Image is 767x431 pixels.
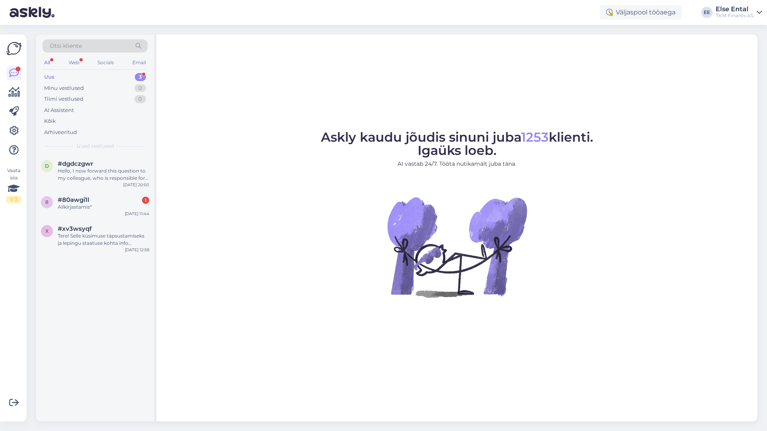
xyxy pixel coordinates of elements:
[701,7,712,18] div: EE
[134,95,146,103] div: 0
[44,117,56,125] div: Kõik
[43,57,52,68] div: All
[44,84,84,92] div: Minu vestlused
[600,5,682,20] div: Väljaspool tööaega
[385,175,529,319] img: No Chat active
[6,196,21,203] div: 1 / 3
[77,142,114,150] span: Uued vestlused
[58,232,149,247] div: Tere! Selle küsimuse täpsustamiseks ja lepingu staatuse kohta info saamiseks palume Teil saata pä...
[44,73,55,81] div: Uus
[521,129,549,145] span: 1253
[321,129,593,158] span: Askly kaudu jõudis sinuni juba klienti. Igaüks loeb.
[50,42,82,50] span: Otsi kliente
[123,182,149,188] div: [DATE] 20:05
[44,128,77,136] div: Arhiveeritud
[58,203,149,211] div: Allkirjastamis*
[58,225,92,232] span: #xv3wsyqf
[44,95,83,103] div: Tiimi vestlused
[6,41,22,56] img: Askly Logo
[45,228,49,234] span: x
[58,167,149,182] div: Hello, I now forward this question to my colleague, who is responsible for this. The reply will b...
[67,57,81,68] div: Web
[45,199,49,205] span: 8
[716,6,762,19] a: Else EntalTKM Finants AS
[96,57,116,68] div: Socials
[45,163,49,169] span: d
[58,196,89,203] span: #80awgi1l
[321,160,593,168] p: AI vastab 24/7. Tööta nutikamalt juba täna.
[125,247,149,253] div: [DATE] 12:58
[716,12,753,19] div: TKM Finants AS
[58,160,93,167] span: #dgdczgwr
[135,73,146,81] div: 3
[125,211,149,217] div: [DATE] 11:44
[131,57,148,68] div: Email
[716,6,753,12] div: Else Ental
[6,167,21,203] div: Vaata siia
[134,84,146,92] div: 0
[44,106,74,114] div: AI Assistent
[142,197,149,204] div: 1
